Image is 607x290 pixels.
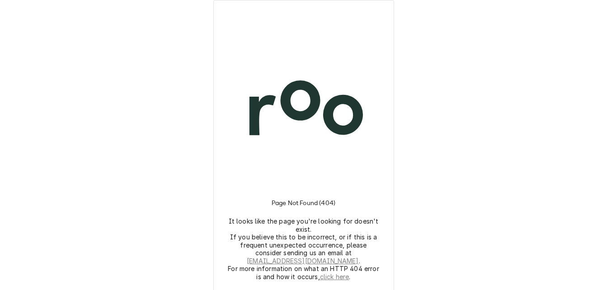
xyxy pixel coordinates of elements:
a: click here [320,273,349,281]
div: Logo and Instructions Container [225,11,383,281]
h3: Page Not Found (404) [272,188,335,217]
a: [EMAIL_ADDRESS][DOMAIN_NAME] [247,257,358,265]
p: For more information on what an HTTP 404 error is and how it occurs, . [228,265,380,281]
img: Logo [225,30,383,188]
p: It looks like the page you're looking for doesn't exist. [228,217,380,233]
div: Instructions [225,188,383,281]
p: If you believe this to be incorrect, or if this is a frequent unexpected occurrence, please consi... [228,233,380,265]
